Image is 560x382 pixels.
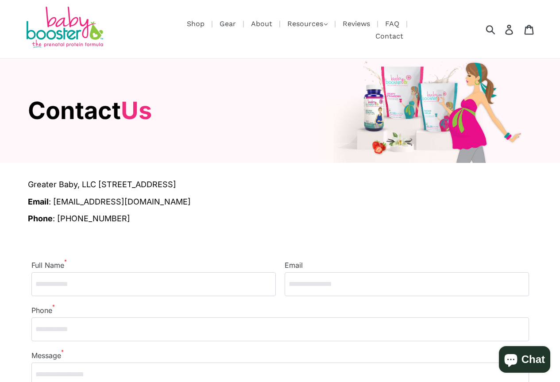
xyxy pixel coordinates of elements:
[28,214,130,223] span: : [PHONE_NUMBER]
[215,18,240,29] a: Gear
[496,346,553,375] inbox-online-store-chat: Shopify online store chat
[28,197,49,206] b: Email
[28,197,191,206] a: Email: [EMAIL_ADDRESS][DOMAIN_NAME]
[489,19,513,39] input: Search
[28,197,191,206] span: : [EMAIL_ADDRESS][DOMAIN_NAME]
[28,214,53,223] b: Phone
[121,96,152,125] span: Us
[28,178,533,191] span: Greater Baby, LLC [STREET_ADDRESS]
[31,260,67,270] label: Full Name
[371,31,408,42] a: Contact
[28,214,130,223] a: Phone: [PHONE_NUMBER]
[182,18,209,29] a: Shop
[247,18,277,29] a: About
[381,18,404,29] a: FAQ
[31,305,55,316] label: Phone
[28,96,152,125] span: Contact
[283,17,332,31] button: Resources
[24,7,104,50] img: Baby Booster Prenatal Protein Supplements
[285,260,303,270] label: Email
[338,18,375,29] a: Reviews
[31,350,64,361] label: Message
